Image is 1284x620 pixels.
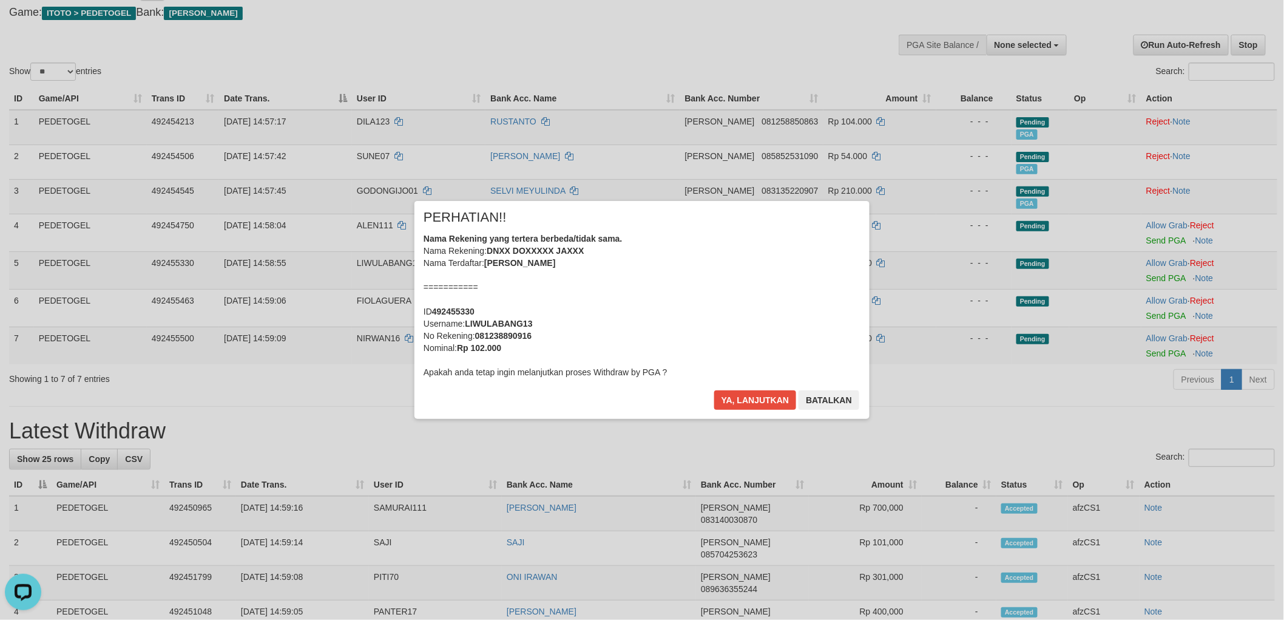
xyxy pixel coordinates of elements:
[424,233,860,378] div: Nama Rekening: Nama Terdaftar: =========== ID Username: No Rekening: Nominal: Apakah anda tetap i...
[484,258,555,268] b: [PERSON_NAME]
[475,331,532,341] b: 081238890916
[424,234,623,244] b: Nama Rekening yang tertera berbeda/tidak sama.
[487,246,584,256] b: DNXX DOXXXXX JAXXX
[457,343,501,353] b: Rp 102.000
[5,5,41,41] button: Open LiveChat chat widget
[424,211,507,223] span: PERHATIAN!!
[799,390,859,410] button: Batalkan
[465,319,532,329] b: LIWULABANG13
[432,307,475,316] b: 492455330
[714,390,797,410] button: Ya, lanjutkan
